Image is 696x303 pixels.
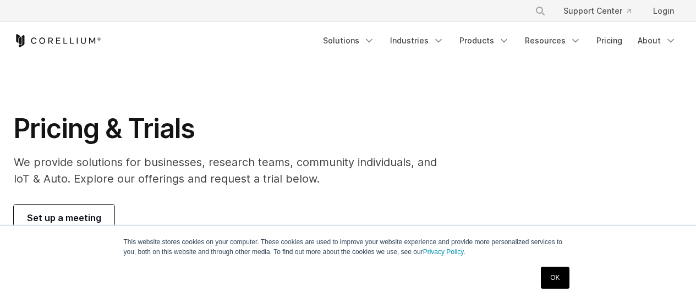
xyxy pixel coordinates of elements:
h1: Pricing & Trials [14,112,452,145]
div: Navigation Menu [522,1,683,21]
a: Resources [518,31,588,51]
a: Solutions [316,31,381,51]
a: Products [453,31,516,51]
a: Support Center [555,1,640,21]
a: Set up a meeting [14,205,114,231]
a: Industries [383,31,451,51]
a: Pricing [590,31,629,51]
p: We provide solutions for businesses, research teams, community individuals, and IoT & Auto. Explo... [14,154,452,187]
span: Set up a meeting [27,211,101,224]
div: Navigation Menu [316,31,683,51]
a: Privacy Policy. [423,248,465,256]
a: Corellium Home [14,34,101,47]
a: About [631,31,683,51]
button: Search [530,1,550,21]
a: Login [644,1,683,21]
a: OK [541,267,569,289]
p: This website stores cookies on your computer. These cookies are used to improve your website expe... [124,237,573,257]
